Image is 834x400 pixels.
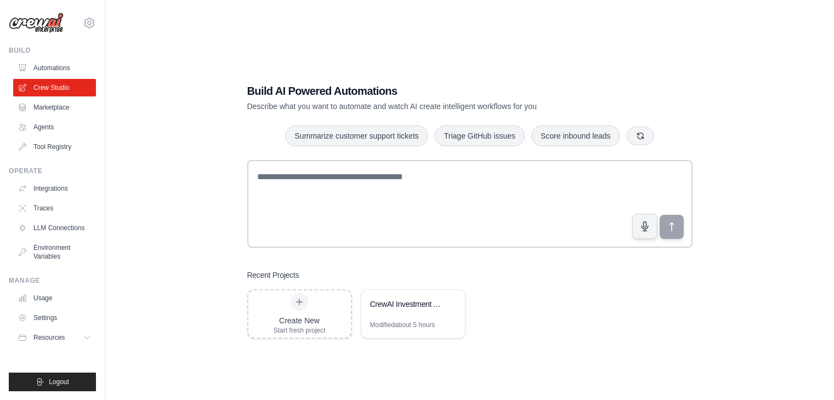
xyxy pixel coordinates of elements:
a: Environment Variables [13,239,96,265]
div: Operate [9,167,96,175]
div: Manage [9,276,96,285]
button: Resources [13,329,96,346]
button: Logout [9,373,96,391]
a: Crew Studio [13,79,96,96]
div: Create New [274,315,326,326]
h1: Build AI Powered Automations [247,83,616,99]
button: Summarize customer support tickets [285,125,428,146]
span: Resources [33,333,65,342]
button: Get new suggestions [627,127,654,145]
div: CrewAI Investment Advisor Automation [370,299,445,310]
h3: Recent Projects [247,270,299,281]
a: Traces [13,199,96,217]
button: Score inbound leads [531,125,620,146]
div: Build [9,46,96,55]
a: Tool Registry [13,138,96,156]
div: Modified about 5 hours [370,321,435,329]
p: Describe what you want to automate and watch AI create intelligent workflows for you [247,101,616,112]
div: Start fresh project [274,326,326,335]
a: Integrations [13,180,96,197]
span: Logout [49,378,69,386]
a: Agents [13,118,96,136]
button: Triage GitHub issues [435,125,525,146]
img: Logo [9,13,64,33]
a: Settings [13,309,96,327]
button: Click to speak your automation idea [632,214,657,239]
a: Marketplace [13,99,96,116]
a: LLM Connections [13,219,96,237]
a: Automations [13,59,96,77]
a: Usage [13,289,96,307]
